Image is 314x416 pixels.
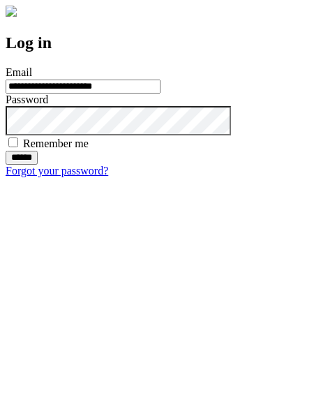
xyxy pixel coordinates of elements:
[6,94,48,105] label: Password
[6,165,108,177] a: Forgot your password?
[23,138,89,149] label: Remember me
[6,66,32,78] label: Email
[6,6,17,17] img: logo-4e3dc11c47720685a147b03b5a06dd966a58ff35d612b21f08c02c0306f2b779.png
[6,34,308,52] h2: Log in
